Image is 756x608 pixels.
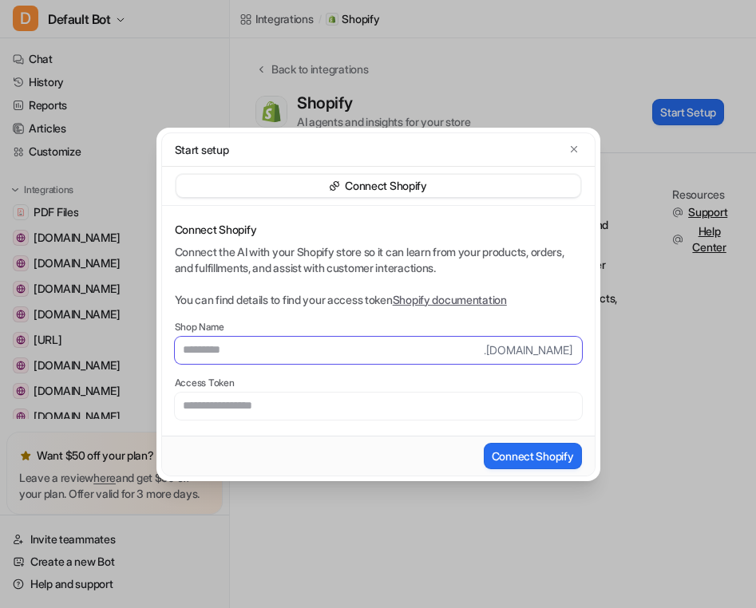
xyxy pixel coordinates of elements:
[175,292,582,308] p: You can find details to find your access token
[175,244,582,276] p: Connect the AI with your Shopify store so it can learn from your products, orders, and fulfillmen...
[484,443,582,469] button: Connect Shopify
[175,377,582,389] label: Access Token
[345,178,427,194] p: Connect Shopify
[175,141,229,158] p: Start setup
[175,321,582,334] label: Shop Name
[393,293,507,306] a: Shopify documentation
[484,337,582,364] span: .[DOMAIN_NAME]
[175,222,582,238] p: Connect Shopify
